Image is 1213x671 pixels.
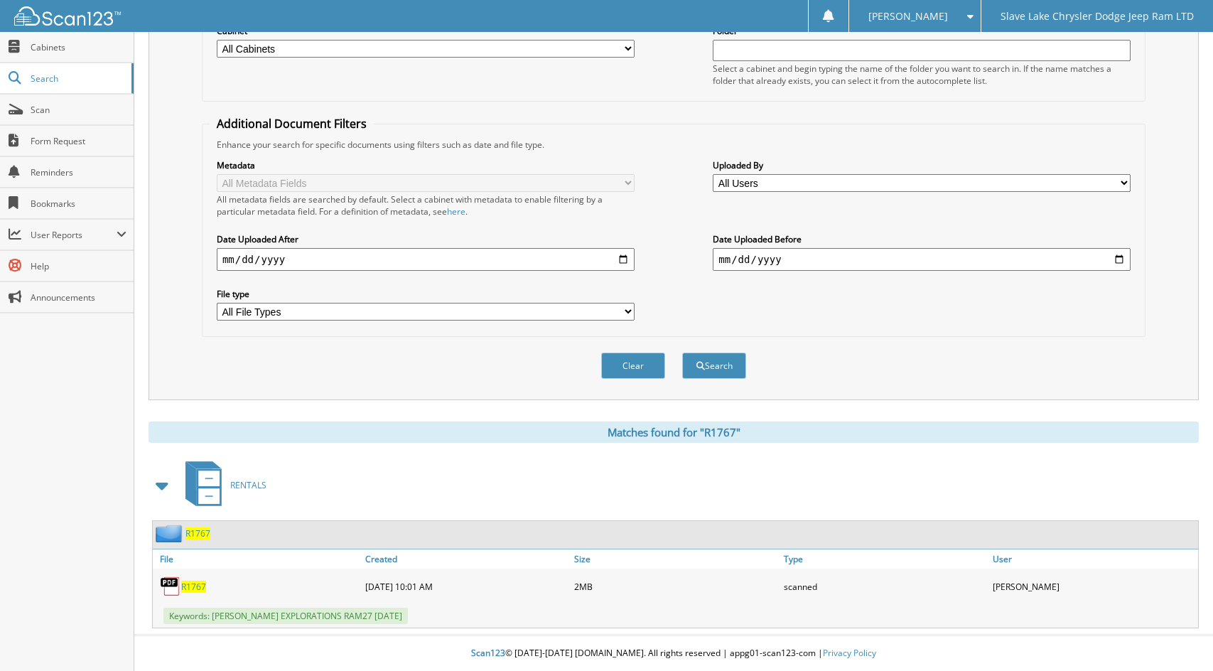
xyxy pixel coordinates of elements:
[156,525,185,542] img: folder2.png
[682,353,746,379] button: Search
[571,549,780,569] a: Size
[713,63,1131,87] div: Select a cabinet and begin typing the name of the folder you want to search in. If the name match...
[780,572,989,601] div: scanned
[149,422,1199,443] div: Matches found for "R1767"
[31,291,126,304] span: Announcements
[160,576,181,597] img: PDF.png
[217,159,635,171] label: Metadata
[362,549,571,569] a: Created
[31,41,126,53] span: Cabinets
[181,581,206,593] a: R1767
[601,353,665,379] button: Clear
[989,549,1198,569] a: User
[14,6,121,26] img: scan123-logo-white.svg
[362,572,571,601] div: [DATE] 10:01 AM
[134,636,1213,671] div: © [DATE]-[DATE] [DOMAIN_NAME]. All rights reserved | appg01-scan123-com |
[1001,12,1194,21] span: Slave Lake Chrysler Dodge Jeep Ram LTD
[31,198,126,210] span: Bookmarks
[713,233,1131,245] label: Date Uploaded Before
[217,248,635,271] input: start
[989,572,1198,601] div: [PERSON_NAME]
[780,549,989,569] a: Type
[163,608,408,624] span: Keywords: [PERSON_NAME] EXPLORATIONS RAM27 [DATE]
[217,288,635,300] label: File type
[230,479,266,491] span: RENTALS
[1142,603,1213,671] iframe: Chat Widget
[217,193,635,218] div: All metadata fields are searched by default. Select a cabinet with metadata to enable filtering b...
[31,166,126,178] span: Reminders
[713,159,1131,171] label: Uploaded By
[31,260,126,272] span: Help
[177,457,266,513] a: RENTALS
[713,248,1131,271] input: end
[31,135,126,147] span: Form Request
[210,139,1138,151] div: Enhance your search for specific documents using filters such as date and file type.
[31,104,126,116] span: Scan
[31,73,124,85] span: Search
[31,229,117,241] span: User Reports
[571,572,780,601] div: 2MB
[153,549,362,569] a: File
[210,116,374,131] legend: Additional Document Filters
[217,233,635,245] label: Date Uploaded After
[471,647,505,659] span: Scan123
[823,647,876,659] a: Privacy Policy
[868,12,948,21] span: [PERSON_NAME]
[185,527,210,540] a: R1767
[447,205,465,218] a: here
